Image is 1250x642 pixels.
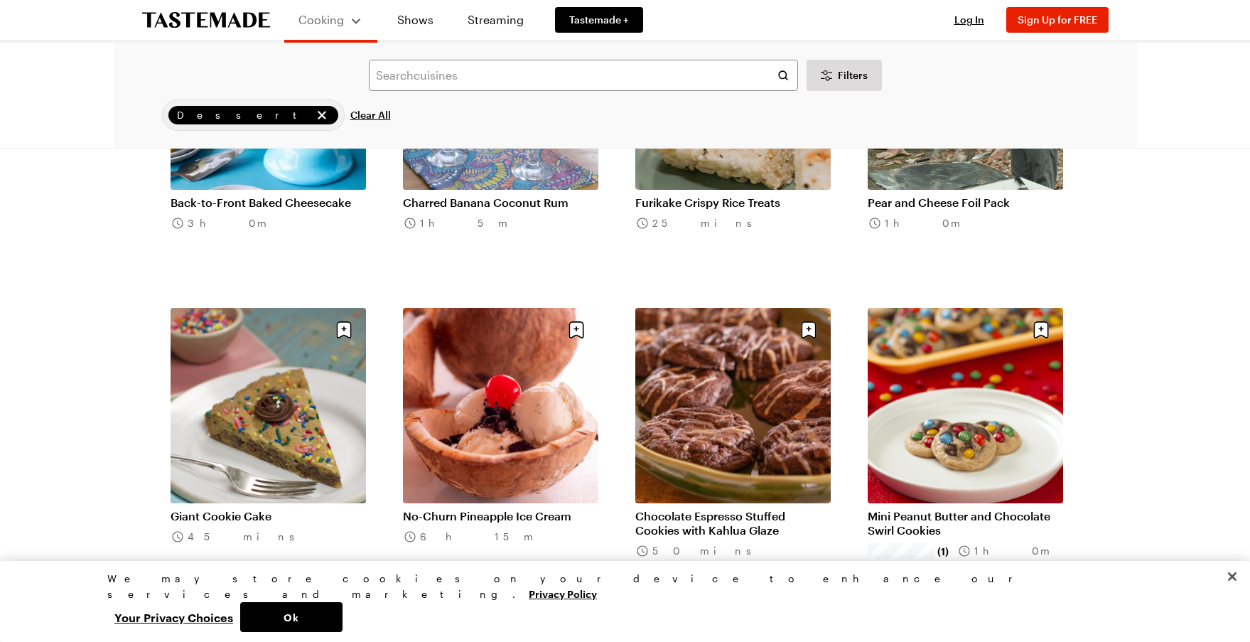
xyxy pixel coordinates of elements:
[1006,7,1109,33] button: Sign Up for FREE
[298,6,363,34] button: Cooking
[1028,316,1055,343] button: Save recipe
[807,60,882,91] button: Desktop filters
[1217,561,1248,592] button: Close
[529,587,597,600] a: More information about your privacy, opens in a new tab
[240,602,343,632] button: Ok
[403,196,598,210] a: Charred Banana Coconut Rum
[1018,14,1097,26] span: Sign Up for FREE
[350,108,391,122] span: Clear All
[177,107,311,123] span: Dessert
[107,571,1131,632] div: Privacy
[142,12,270,28] a: To Tastemade Home Page
[171,509,366,523] a: Giant Cookie Cake
[555,7,643,33] a: Tastemade +
[563,316,590,343] button: Save recipe
[107,602,240,632] button: Your Privacy Choices
[635,509,831,537] a: Chocolate Espresso Stuffed Cookies with Kahlua Glaze
[298,13,344,26] span: Cooking
[403,509,598,523] a: No-Churn Pineapple Ice Cream
[314,107,330,123] button: remove Dessert
[941,13,998,27] button: Log In
[350,100,391,131] button: Clear All
[838,68,868,82] span: Filters
[171,196,366,210] a: Back-to-Front Baked Cheesecake
[107,571,1131,602] div: We may store cookies on your device to enhance our services and marketing.
[868,509,1063,537] a: Mini Peanut Butter and Chocolate Swirl Cookies
[868,196,1063,210] a: Pear and Cheese Foil Pack
[954,14,984,26] span: Log In
[330,316,357,343] button: Save recipe
[569,13,629,27] span: Tastemade +
[795,316,822,343] button: Save recipe
[635,196,831,210] a: Furikake Crispy Rice Treats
